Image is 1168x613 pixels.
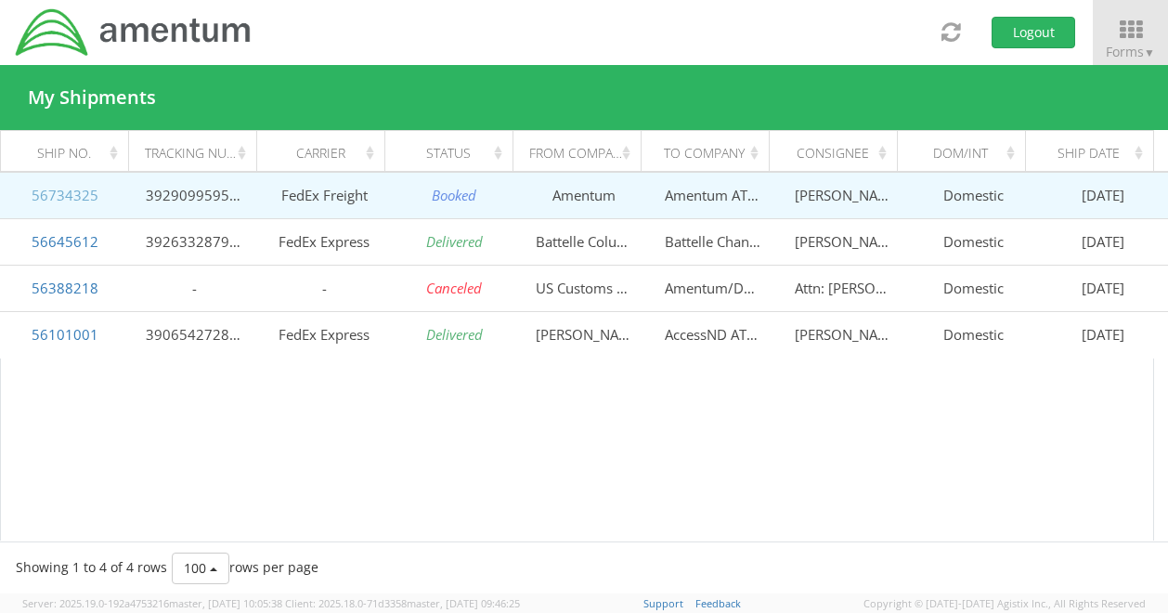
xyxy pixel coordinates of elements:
td: AccessND ATTN: [PERSON_NAME] [649,312,779,359]
td: FedEx Express [260,312,390,359]
td: [PERSON_NAME] [519,312,649,359]
span: Client: 2025.18.0-71d3358 [285,596,520,610]
div: Dom/Int [914,144,1019,163]
span: master, [DATE] 10:05:38 [169,596,282,610]
td: [PERSON_NAME] [779,312,909,359]
td: US Customs & Border Patrol [519,266,649,312]
td: Amentum ATTN [PERSON_NAME], LRR-MDA TM [649,173,779,219]
button: Logout [992,17,1075,48]
span: Copyright © [DATE]-[DATE] Agistix Inc., All Rights Reserved [863,596,1146,611]
td: Battelle Columbus Office [519,219,649,266]
td: Domestic [908,173,1038,219]
td: Amentum [519,173,649,219]
td: Domestic [908,266,1038,312]
td: - [260,266,390,312]
td: 392633287910 [130,219,260,266]
td: Domestic [908,219,1038,266]
td: [DATE] [1038,266,1168,312]
td: FedEx Express [260,219,390,266]
div: Ship Date [1042,144,1148,163]
span: 100 [184,559,206,577]
img: dyn-intl-logo-049831509241104b2a82.png [14,7,253,59]
h4: My Shipments [28,87,156,108]
i: Canceled [426,279,482,297]
td: Amentum/DHS S&T [649,266,779,312]
td: [PERSON_NAME] [779,219,909,266]
td: FedEx Freight [260,173,390,219]
a: 56101001 [32,325,98,344]
div: Ship No. [18,144,123,163]
i: Delivered [426,325,483,344]
div: Consignee [785,144,890,163]
span: master, [DATE] 09:46:25 [407,596,520,610]
td: Attn: [PERSON_NAME] [779,266,909,312]
td: - [130,266,260,312]
div: To Company [657,144,762,163]
td: [DATE] [1038,219,1168,266]
td: Battelle Chantilly Office [649,219,779,266]
td: 392909959534 [130,173,260,219]
div: Carrier [273,144,378,163]
td: [PERSON_NAME] [779,173,909,219]
span: Server: 2025.19.0-192a4753216 [22,596,282,610]
td: 390654272832 [130,312,260,359]
td: Domestic [908,312,1038,359]
td: [DATE] [1038,173,1168,219]
div: Status [401,144,506,163]
td: [DATE] [1038,312,1168,359]
button: 100 [172,553,229,584]
i: Booked [432,186,476,204]
div: From Company [529,144,634,163]
a: Feedback [695,596,741,610]
a: 56734325 [32,186,98,204]
i: Delivered [426,232,483,251]
span: ▼ [1144,45,1155,60]
a: Support [643,596,683,610]
div: rows per page [172,553,318,584]
a: 56388218 [32,279,98,297]
div: Tracking Number [145,144,250,163]
span: Showing 1 to 4 of 4 rows [16,558,167,576]
a: 56645612 [32,232,98,251]
span: Forms [1106,43,1155,60]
